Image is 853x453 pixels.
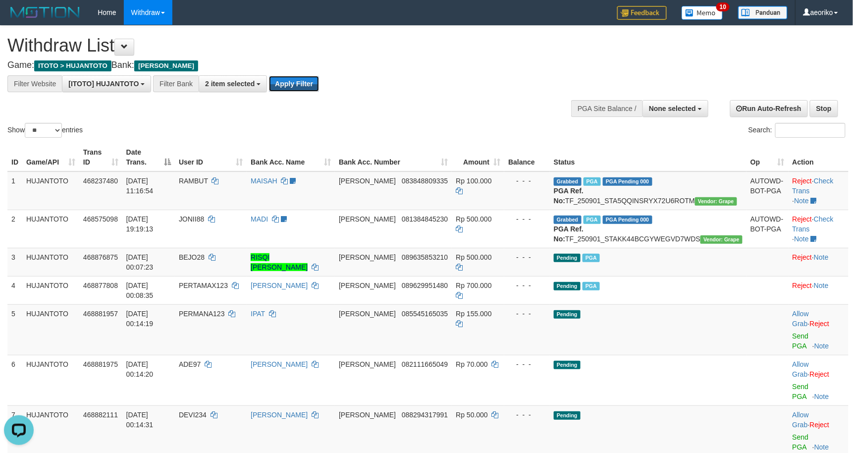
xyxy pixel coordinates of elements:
a: Note [795,235,809,243]
th: Balance [504,143,550,171]
span: 10 [716,2,730,11]
a: Note [814,393,829,400]
span: · [793,411,810,429]
span: Marked by aeoiskan [583,282,600,290]
th: Trans ID: activate to sort column ascending [79,143,122,171]
span: Copy 089635853210 to clipboard [402,253,448,261]
span: Vendor URL: https://settle31.1velocity.biz [700,235,743,244]
span: 468881957 [83,310,118,318]
a: Check Trans [793,177,834,195]
th: Bank Acc. Name: activate to sort column ascending [247,143,335,171]
span: Pending [554,361,581,369]
th: Op: activate to sort column ascending [746,143,789,171]
th: Status [550,143,746,171]
div: - - - [508,359,546,369]
span: [DATE] 00:14:31 [126,411,154,429]
a: Reject [810,421,830,429]
span: [PERSON_NAME] [339,253,396,261]
td: HUJANTOTO [22,304,79,355]
td: · · [789,171,849,210]
span: [ITOTO] HUJANTOTO [68,80,139,88]
span: [PERSON_NAME] [339,177,396,185]
td: AUTOWD-BOT-PGA [746,210,789,248]
h1: Withdraw List [7,36,559,56]
th: Game/API: activate to sort column ascending [22,143,79,171]
img: Button%20Memo.svg [682,6,723,20]
a: [PERSON_NAME] [251,360,308,368]
a: Send PGA [793,433,809,451]
a: Reject [810,370,830,378]
td: · [789,304,849,355]
span: [DATE] 00:08:35 [126,282,154,299]
td: TF_250901_STA5QQINSRYX72U6ROTM [550,171,746,210]
a: Reject [810,320,830,328]
span: [DATE] 00:14:20 [126,360,154,378]
a: Reject [793,177,812,185]
a: MADI [251,215,268,223]
a: RISQI [PERSON_NAME] [251,253,308,271]
th: Bank Acc. Number: activate to sort column ascending [335,143,452,171]
a: Note [814,253,829,261]
button: Open LiveChat chat widget [4,4,34,34]
a: Reject [793,282,812,289]
button: 2 item selected [199,75,267,92]
a: MAISAH [251,177,277,185]
th: User ID: activate to sort column ascending [175,143,247,171]
a: Allow Grab [793,360,809,378]
td: · [789,276,849,304]
span: [PERSON_NAME] [339,360,396,368]
td: 4 [7,276,22,304]
a: Allow Grab [793,310,809,328]
div: - - - [508,410,546,420]
a: [PERSON_NAME] [251,282,308,289]
span: Marked by aeoiskan [583,254,600,262]
td: TF_250901_STAKK44BCGYWEGVD7WDS [550,210,746,248]
span: Grabbed [554,177,582,186]
th: Amount: activate to sort column ascending [452,143,504,171]
div: - - - [508,309,546,319]
b: PGA Ref. No: [554,225,584,243]
td: · [789,355,849,405]
span: ADE97 [179,360,201,368]
span: 468575098 [83,215,118,223]
a: Note [814,282,829,289]
span: Rp 500.000 [456,215,491,223]
span: Rp 500.000 [456,253,491,261]
button: None selected [642,100,708,117]
a: Reject [793,215,812,223]
span: Rp 70.000 [456,360,488,368]
td: 5 [7,304,22,355]
td: HUJANTOTO [22,210,79,248]
span: Marked by aeovivi [584,177,601,186]
span: Pending [554,282,581,290]
a: Send PGA [793,383,809,400]
th: Date Trans.: activate to sort column descending [122,143,175,171]
div: - - - [508,176,546,186]
th: ID [7,143,22,171]
a: Stop [810,100,838,117]
div: PGA Site Balance / [571,100,642,117]
input: Search: [775,123,846,138]
a: IPAT [251,310,265,318]
span: 468876875 [83,253,118,261]
td: HUJANTOTO [22,171,79,210]
a: Reject [793,253,812,261]
div: - - - [508,214,546,224]
span: 2 item selected [205,80,255,88]
span: JONII88 [179,215,204,223]
span: Rp 700.000 [456,282,491,289]
td: · · [789,210,849,248]
img: panduan.png [738,6,788,19]
span: Copy 083848809335 to clipboard [402,177,448,185]
span: Copy 085545165035 to clipboard [402,310,448,318]
td: · [789,248,849,276]
a: Note [814,443,829,451]
span: Marked by aeosyak [584,216,601,224]
span: [DATE] 00:14:19 [126,310,154,328]
td: 3 [7,248,22,276]
td: HUJANTOTO [22,276,79,304]
a: Run Auto-Refresh [730,100,808,117]
span: 468877808 [83,282,118,289]
label: Search: [748,123,846,138]
span: 468881975 [83,360,118,368]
